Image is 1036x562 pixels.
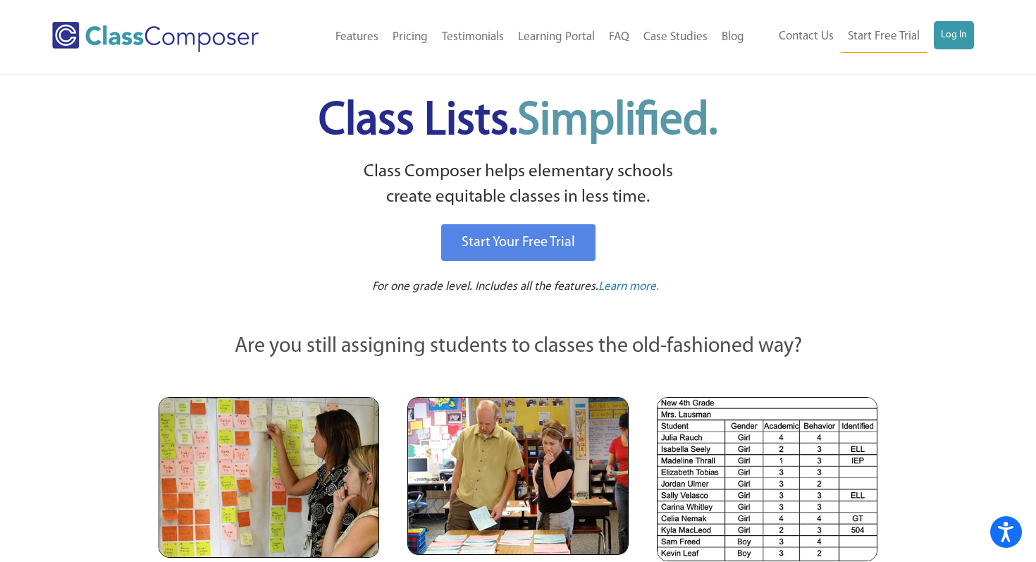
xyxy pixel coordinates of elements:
a: Learn more. [598,279,659,296]
img: Teachers Looking at Sticky Notes [159,397,379,558]
a: Start Free Trial [841,21,927,53]
nav: Header Menu [751,21,974,53]
a: Contact Us [772,21,841,52]
a: Features [328,22,386,53]
a: Log In [934,21,974,49]
a: Start Your Free Trial [441,224,596,261]
p: Class Composer helps elementary schools create equitable classes in less time. [156,159,880,211]
a: Blog [715,22,751,53]
p: Are you still assigning students to classes the old-fashioned way? [159,331,877,362]
img: Class Composer [52,22,259,52]
nav: Header Menu [295,22,751,53]
img: Blue and Pink Paper Cards [407,397,628,554]
span: Simplified. [517,99,717,145]
img: Spreadsheets [657,397,877,561]
a: FAQ [602,22,636,53]
span: Start Your Free Trial [462,236,575,250]
span: Learn more. [598,281,659,293]
span: Class Lists. [319,99,717,145]
a: Case Studies [636,22,715,53]
span: For one grade level. Includes all the features. [372,281,598,293]
a: Testimonials [435,22,511,53]
a: Pricing [386,22,435,53]
a: Learning Portal [511,22,602,53]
